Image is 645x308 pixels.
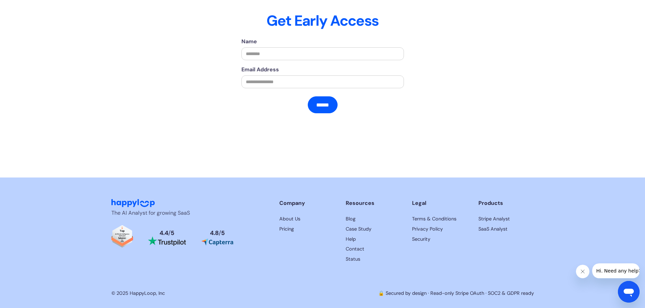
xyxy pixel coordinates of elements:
[210,230,225,236] div: 4.8 5
[111,290,165,297] div: © 2025 HappyLoop, Inc
[219,229,221,237] span: /
[412,236,468,243] a: HappyLoop's Security Page
[412,215,468,223] a: HappyLoop's Terms & Conditions
[346,226,401,233] a: Read HappyLoop case studies
[478,199,534,207] div: Products
[168,229,171,237] span: /
[346,236,401,243] a: Get help with HappyLoop
[346,256,401,263] a: HappyLoop's Status
[412,199,468,207] div: Legal
[346,215,401,223] a: Read HappyLoop case studies
[111,225,133,251] a: Read reviews about HappyLoop on Tekpon
[111,12,534,30] h2: Get Early Access
[159,230,174,236] div: 4.4 5
[378,290,534,296] a: 🔒 Secured by design · Read-only Stripe OAuth · SOC2 & GDPR ready
[478,226,534,233] a: HappyLoop's Privacy Policy
[241,38,404,46] label: Name
[279,226,335,233] a: View HappyLoop pricing plans
[592,263,640,278] iframe: Message from company
[241,66,404,74] label: Email Address
[111,199,155,207] img: HappyLoop Logo
[412,226,468,233] a: HappyLoop's Privacy Policy
[241,38,404,113] form: Email Form
[346,199,401,207] div: Resources
[148,230,186,245] a: Read reviews about HappyLoop on Trustpilot
[279,215,335,223] a: Learn more about HappyLoop
[4,5,49,10] span: Hi. Need any help?
[201,230,234,246] a: Read reviews about HappyLoop on Capterra
[111,209,223,217] p: The AI Analyst for growing SaaS
[478,215,534,223] a: HappyLoop's Terms & Conditions
[618,281,640,303] iframe: Button to launch messaging window
[576,265,589,278] iframe: Close message
[346,245,401,253] a: Contact HappyLoop support
[279,199,335,207] div: Company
